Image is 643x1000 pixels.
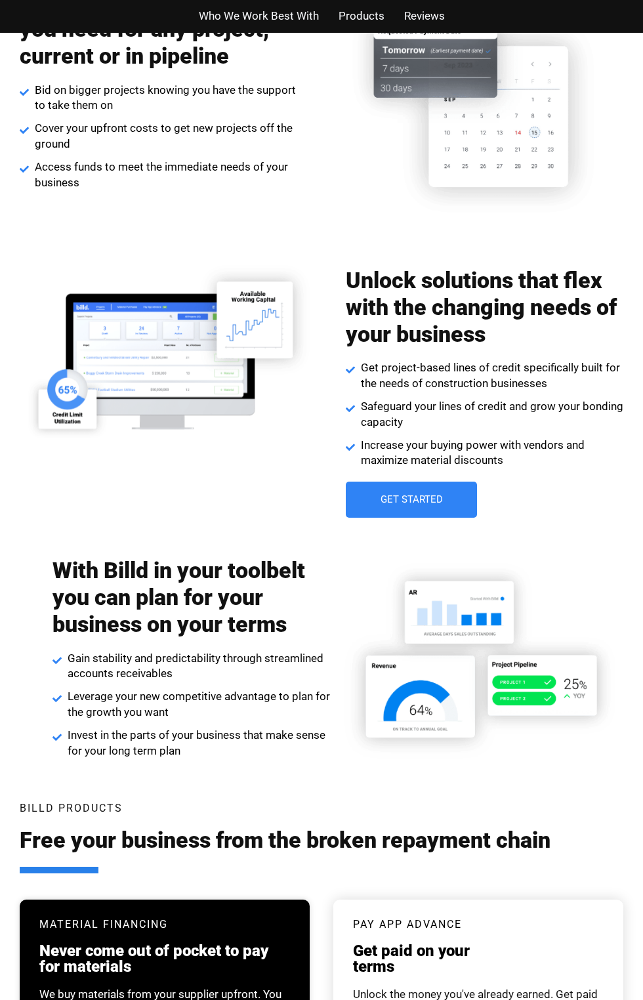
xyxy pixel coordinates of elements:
span: Cover your upfront costs to get new projects off the ground [31,121,297,152]
a: Products [339,7,384,26]
span: Get Started [381,495,443,505]
span: Bid on bigger projects knowing you have the support to take them on [31,83,297,114]
a: Reviews [404,7,445,26]
span: Gain stability and predictability through streamlined accounts receivables [64,651,330,682]
a: Get Started [346,482,477,518]
h3: pay app advance [353,919,604,930]
h2: Free your business from the broken repayment chain [20,827,550,873]
span: Get project-based lines of credit specifically built for the needs of construction businesses [358,360,623,392]
h2: Unlock solutions that flex with the changing needs of your business [346,267,623,347]
h2: With Billd in your toolbelt you can plan for your business on your terms [52,557,330,637]
span: Invest in the parts of your business that make sense for your long term plan [64,728,330,759]
h3: Material Financing [39,919,290,930]
span: Safeguard your lines of credit and grow your bonding capacity [358,399,623,430]
span: Access funds to meet the immediate needs of your business [31,159,297,191]
h3: Never come out of pocket to pay for materials [39,943,290,974]
h3: Get paid on your terms [353,943,604,974]
h3: Billd Products [20,803,123,814]
span: Increase your buying power with vendors and maximize material discounts [358,438,623,469]
span: Leverage your new competitive advantage to plan for the growth you want [64,689,330,720]
a: Who We Work Best With [199,7,319,26]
